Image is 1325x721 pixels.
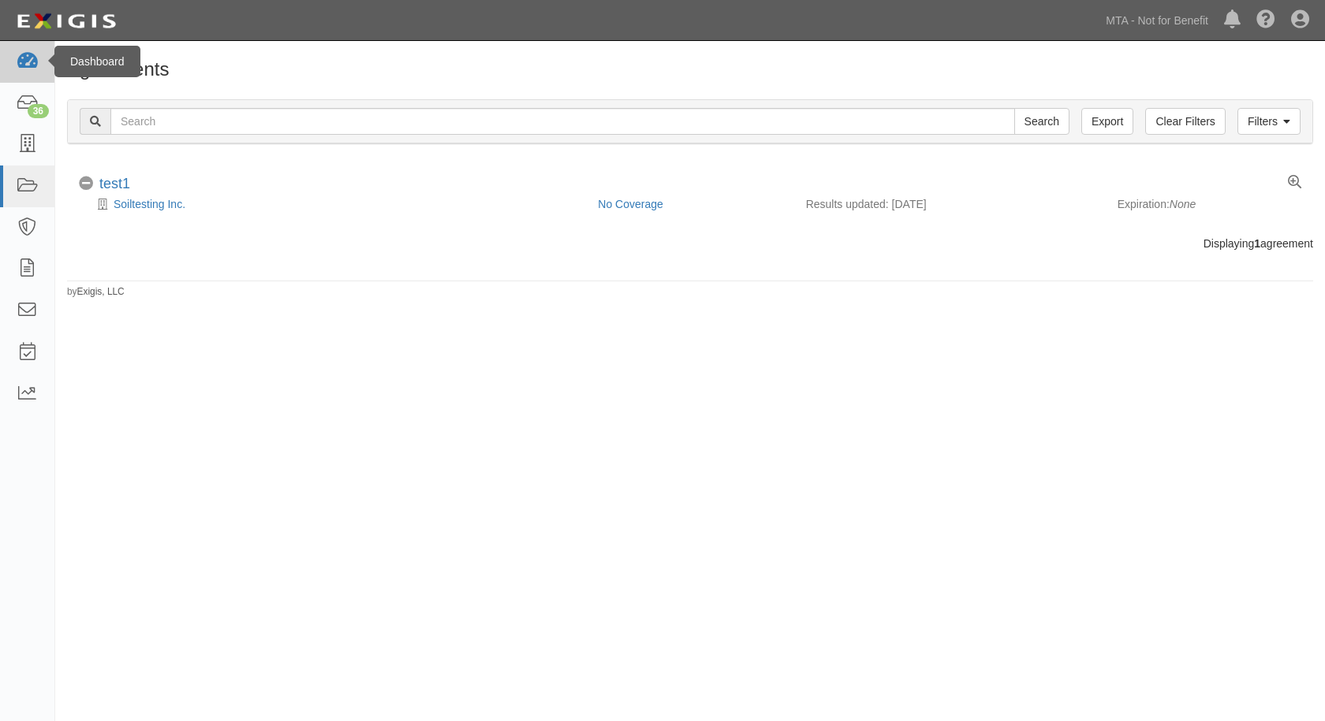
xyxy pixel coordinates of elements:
i: No Coverage [79,177,93,191]
div: Results updated: [DATE] [806,196,1094,212]
a: Filters [1237,108,1301,135]
a: Exigis, LLC [77,286,125,297]
img: Logo [12,7,121,35]
a: View results summary [1288,176,1301,190]
i: Help Center - Complianz [1256,11,1275,30]
input: Search [110,108,1015,135]
a: Soiltesting Inc. [114,198,185,210]
div: Dashboard [54,46,140,77]
div: Displaying agreement [55,236,1325,251]
div: Soiltesting Inc. [79,196,586,212]
a: Clear Filters [1145,108,1225,135]
a: test1 [99,176,130,191]
a: Export [1081,108,1133,135]
input: Search [1014,108,1069,135]
b: 1 [1254,237,1260,250]
div: test1 [99,176,130,193]
a: No Coverage [598,198,663,210]
em: None [1170,198,1196,210]
small: by [67,285,125,299]
a: MTA - Not for Benefit [1098,5,1216,36]
div: 36 [28,104,49,118]
div: Expiration: [1118,196,1301,212]
h1: Agreements [67,59,1313,80]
